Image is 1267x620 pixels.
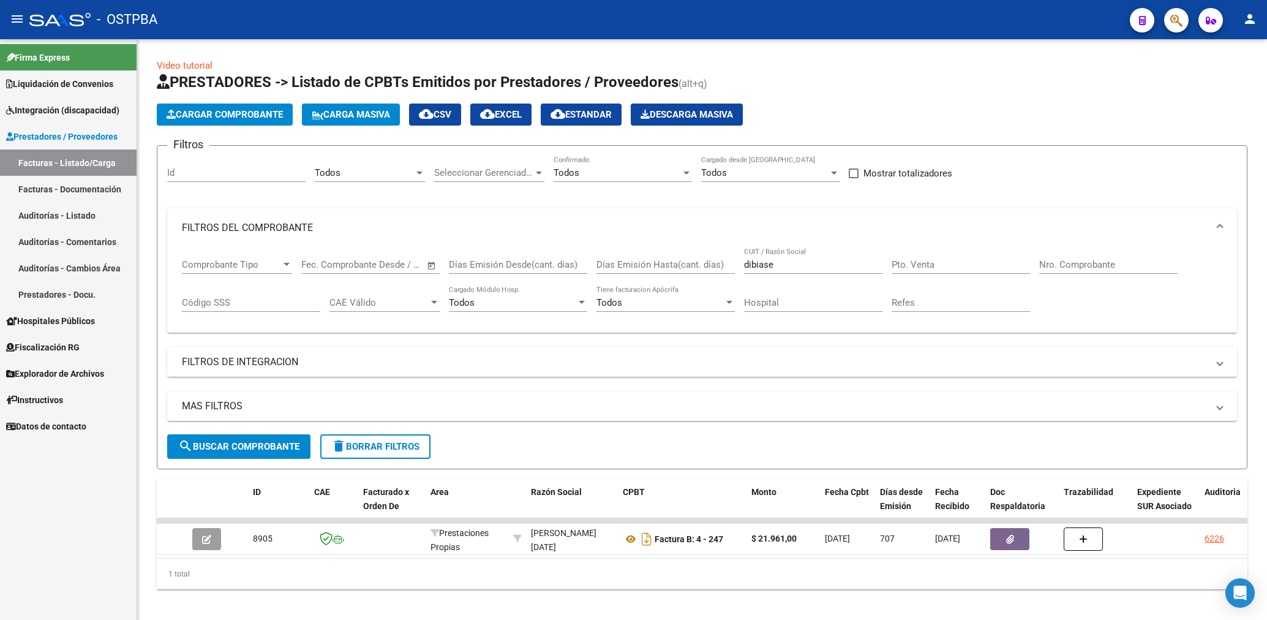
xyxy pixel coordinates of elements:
datatable-header-cell: Doc Respaldatoria [985,479,1059,533]
button: Open calendar [425,259,439,273]
div: [PERSON_NAME][DATE] [531,526,613,554]
datatable-header-cell: Trazabilidad [1059,479,1132,533]
span: Razón Social [531,487,582,497]
mat-expansion-panel-header: MAS FILTROS [167,391,1237,421]
datatable-header-cell: Días desde Emisión [875,479,930,533]
span: Todos [701,167,727,178]
mat-panel-title: FILTROS DEL COMPROBANTE [182,221,1208,235]
span: Fiscalización RG [6,341,80,354]
datatable-header-cell: CAE [309,479,358,533]
span: 8905 [253,534,273,543]
input: Start date [301,259,341,270]
button: Estandar [541,104,622,126]
span: - OSTPBA [97,6,157,33]
mat-expansion-panel-header: FILTROS DE INTEGRACION [167,347,1237,377]
datatable-header-cell: Area [426,479,508,533]
span: PRESTADORES -> Listado de CPBTs Emitidos por Prestadores / Proveedores [157,74,679,91]
div: Open Intercom Messenger [1225,578,1255,608]
mat-icon: search [178,439,193,453]
span: Facturado x Orden De [363,487,409,511]
span: [DATE] [935,534,960,543]
mat-icon: cloud_download [480,107,495,121]
span: Cargar Comprobante [167,109,283,120]
datatable-header-cell: CPBT [618,479,746,533]
span: Estandar [551,109,612,120]
mat-icon: person [1243,12,1257,26]
span: 707 [880,534,895,543]
mat-icon: cloud_download [551,107,565,121]
span: [DATE] [825,534,850,543]
span: Comprobante Tipo [182,259,281,270]
button: CSV [409,104,461,126]
datatable-header-cell: Expediente SUR Asociado [1132,479,1200,533]
span: Integración (discapacidad) [6,104,119,117]
strong: Factura B: 4 - 247 [655,534,723,544]
datatable-header-cell: Facturado x Orden De [358,479,426,533]
span: ID [253,487,261,497]
div: 6226 [1205,532,1224,546]
mat-icon: cloud_download [419,107,434,121]
span: Datos de contacto [6,420,86,433]
mat-expansion-panel-header: FILTROS DEL COMPROBANTE [167,208,1237,248]
span: Prestaciones Propias [430,528,489,552]
div: FILTROS DEL COMPROBANTE [167,248,1237,333]
span: Trazabilidad [1064,487,1113,497]
span: Area [430,487,449,497]
datatable-header-cell: Razón Social [526,479,618,533]
div: 27102649228 [531,526,613,552]
mat-panel-title: FILTROS DE INTEGRACION [182,355,1208,369]
span: Seleccionar Gerenciador [434,167,533,178]
datatable-header-cell: Auditoria [1200,479,1258,533]
datatable-header-cell: Monto [746,479,820,533]
span: Hospitales Públicos [6,314,95,328]
strong: $ 21.961,00 [751,534,797,543]
mat-icon: delete [331,439,346,453]
span: Monto [751,487,776,497]
span: Carga Masiva [312,109,390,120]
span: CSV [419,109,451,120]
button: Descarga Masiva [631,104,743,126]
span: EXCEL [480,109,522,120]
div: 1 total [157,559,1247,589]
span: Fecha Cpbt [825,487,869,497]
span: CAE Válido [329,297,429,308]
span: Doc Respaldatoria [990,487,1045,511]
span: Liquidación de Convenios [6,77,113,91]
span: Instructivos [6,393,63,407]
span: Borrar Filtros [331,441,419,452]
button: Carga Masiva [302,104,400,126]
span: Todos [596,297,622,308]
span: (alt+q) [679,78,707,89]
i: Descargar documento [639,529,655,549]
span: Auditoria [1205,487,1241,497]
span: Firma Express [6,51,70,64]
span: Explorador de Archivos [6,367,104,380]
mat-icon: menu [10,12,24,26]
datatable-header-cell: Fecha Recibido [930,479,985,533]
span: Fecha Recibido [935,487,969,511]
input: End date [352,259,412,270]
button: EXCEL [470,104,532,126]
button: Cargar Comprobante [157,104,293,126]
app-download-masive: Descarga masiva de comprobantes (adjuntos) [631,104,743,126]
span: Descarga Masiva [641,109,733,120]
button: Borrar Filtros [320,434,430,459]
h3: Filtros [167,136,209,153]
span: Expediente SUR Asociado [1137,487,1192,511]
mat-panel-title: MAS FILTROS [182,399,1208,413]
span: Mostrar totalizadores [863,166,952,181]
span: CAE [314,487,330,497]
datatable-header-cell: ID [248,479,309,533]
span: Todos [315,167,340,178]
span: CPBT [623,487,645,497]
span: Todos [449,297,475,308]
span: Todos [554,167,579,178]
span: Prestadores / Proveedores [6,130,118,143]
span: Días desde Emisión [880,487,923,511]
span: Buscar Comprobante [178,441,299,452]
button: Buscar Comprobante [167,434,310,459]
a: Video tutorial [157,60,212,71]
datatable-header-cell: Fecha Cpbt [820,479,875,533]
